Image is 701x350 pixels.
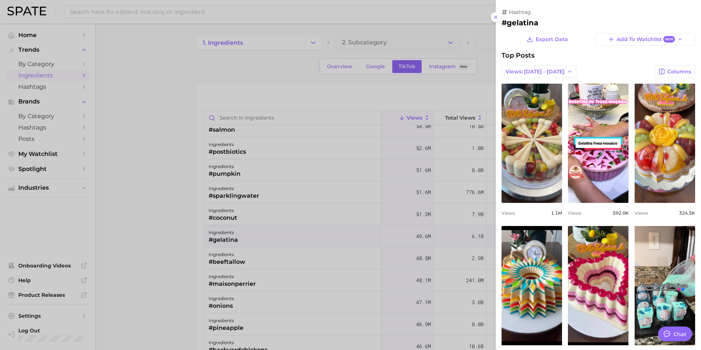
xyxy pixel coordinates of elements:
span: 592.0k [613,210,629,216]
span: Add to Watchlist [617,36,675,43]
span: Views: [DATE] - [DATE] [506,69,565,75]
span: 324.5k [679,210,695,216]
button: Views: [DATE] - [DATE] [502,65,577,78]
span: Columns [667,69,691,75]
span: hashtag [509,9,531,15]
span: 1.1m [551,210,562,216]
span: Export Data [536,36,568,43]
button: Columns [654,65,695,78]
span: Views [568,210,581,216]
span: New [663,36,675,43]
span: Views [635,210,648,216]
h2: #gelatina [502,18,695,27]
button: Add to WatchlistNew [596,33,695,45]
span: Top Posts [502,51,535,59]
button: Export Data [525,33,569,45]
span: Views [502,210,515,216]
